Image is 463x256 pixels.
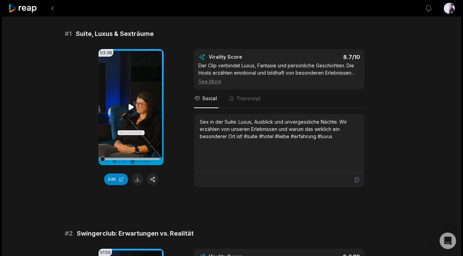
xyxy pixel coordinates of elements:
div: Open Intercom Messenger [440,233,456,249]
div: See More [198,78,360,85]
span: Suite, Luxus & Sexträume [76,29,154,39]
span: Swingerclub: Erwartungen vs. Realität [77,229,194,238]
video: Your browser does not support mp4 format. [99,49,164,165]
span: # 1 [65,29,72,39]
div: Virality Score [209,54,283,60]
nav: Tabs [194,89,364,108]
div: Sex in der Suite: Luxus, Ausblick und unvergessliche Nächte. Wir erzählen von unseren Erlebnissen... [200,118,359,140]
div: 8.7 /10 [286,54,360,60]
span: Transcript [236,95,261,102]
span: # 2 [65,229,73,238]
button: Edit [104,173,128,185]
div: Der Clip verbindet Luxus, Fantasie und persönliche Geschichten. Die Hosts erzählen emotional und ... [198,62,360,85]
span: Social [202,95,217,102]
